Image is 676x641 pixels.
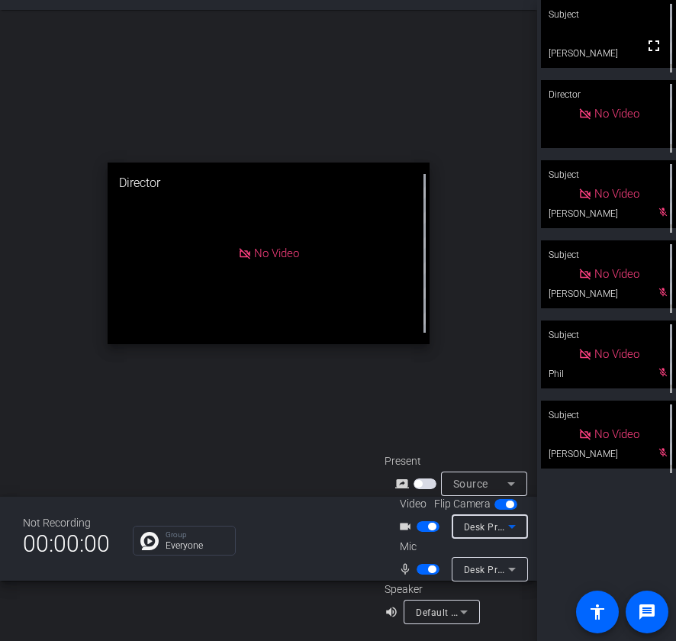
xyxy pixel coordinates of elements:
[400,496,427,512] span: Video
[166,541,227,550] p: Everyone
[588,603,607,621] mat-icon: accessibility
[23,515,110,531] div: Not Recording
[395,475,414,493] mat-icon: screen_share_outline
[541,160,676,189] div: Subject
[23,525,110,562] span: 00:00:00
[541,320,676,349] div: Subject
[108,163,430,204] div: Director
[398,517,417,536] mat-icon: videocam_outline
[416,606,597,618] span: Default - MacBook Air Speakers (Built-in)
[453,478,488,490] span: Source
[385,603,403,621] mat-icon: volume_up
[645,37,663,55] mat-icon: fullscreen
[464,563,622,575] span: Desk Pro Web Camera (05a6:0b04)
[594,267,639,281] span: No Video
[385,581,476,598] div: Speaker
[398,560,417,578] mat-icon: mic_none
[385,453,537,469] div: Present
[541,80,676,109] div: Director
[166,531,227,539] p: Group
[594,107,639,121] span: No Video
[464,520,622,533] span: Desk Pro Web Camera (05a6:0b04)
[434,496,491,512] span: Flip Camera
[541,240,676,269] div: Subject
[254,246,299,260] span: No Video
[638,603,656,621] mat-icon: message
[594,427,639,441] span: No Video
[594,187,639,201] span: No Video
[541,401,676,430] div: Subject
[140,532,159,550] img: Chat Icon
[385,539,537,555] div: Mic
[594,347,639,361] span: No Video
